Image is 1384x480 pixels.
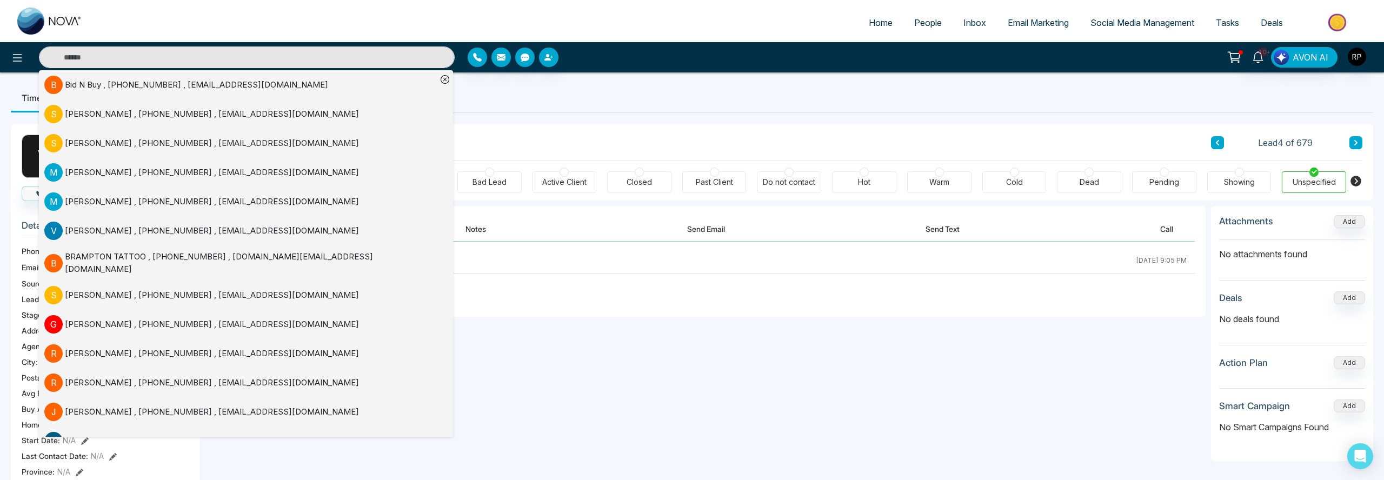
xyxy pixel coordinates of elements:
span: Social Media Management [1090,17,1194,28]
span: N/A [91,450,104,462]
h3: Attachments [1219,216,1273,226]
div: [PERSON_NAME] , [PHONE_NUMBER] , [EMAIL_ADDRESS][DOMAIN_NAME] [65,435,359,448]
p: V [44,222,63,240]
div: [DATE] 9:05 PM [1136,256,1187,270]
div: Active Client [542,177,587,188]
span: N/A [57,466,70,477]
div: [PERSON_NAME] , [PHONE_NUMBER] , [EMAIL_ADDRESS][DOMAIN_NAME] [65,196,359,208]
h3: Smart Campaign [1219,401,1290,411]
span: Email: [22,262,42,273]
div: [PERSON_NAME] , [PHONE_NUMBER] , [EMAIL_ADDRESS][DOMAIN_NAME] [65,225,359,237]
div: [PERSON_NAME] , [PHONE_NUMBER] , [EMAIL_ADDRESS][DOMAIN_NAME] [65,406,359,418]
p: R [44,374,63,392]
button: AVON AI [1271,47,1338,68]
h3: Details [22,220,189,237]
p: S [44,134,63,152]
span: Home [869,17,893,28]
span: Source: [22,278,49,289]
span: Phone: [22,245,46,257]
div: [PERSON_NAME] , [PHONE_NUMBER] , [EMAIL_ADDRESS][DOMAIN_NAME] [65,348,359,360]
button: Notes [444,217,508,241]
button: Add [1334,291,1365,304]
span: Home Type : [22,419,64,430]
div: Pending [1149,177,1179,188]
div: BRAMPTON TATTOO , [PHONE_NUMBER] , [DOMAIN_NAME][EMAIL_ADDRESS][DOMAIN_NAME] [65,251,437,275]
p: S [44,286,63,304]
p: R [44,344,63,363]
span: N/A [63,435,76,446]
div: V [22,135,65,178]
div: Past Client [696,177,733,188]
p: M [44,163,63,182]
div: Do not contact [763,177,815,188]
span: Tasks [1216,17,1239,28]
p: j [44,403,63,421]
button: Send Text [904,217,981,241]
div: Bad Lead [473,177,507,188]
div: Cold [1006,177,1023,188]
button: Add [1334,399,1365,412]
p: B [44,76,63,94]
span: Lead 4 of 679 [1258,136,1313,149]
button: Send Email [666,217,747,241]
div: Showing [1224,177,1255,188]
a: Home [858,12,903,33]
span: Buy Area : [22,403,56,415]
a: People [903,12,953,33]
span: Province : [22,466,55,477]
div: [PERSON_NAME] , [PHONE_NUMBER] , [EMAIL_ADDRESS][DOMAIN_NAME] [65,137,359,150]
p: D [44,432,63,450]
a: Social Media Management [1080,12,1205,33]
span: Agent: [22,341,45,352]
a: Tasks [1205,12,1250,33]
div: Warm [929,177,949,188]
img: Market-place.gif [1299,10,1378,35]
div: [PERSON_NAME] , [PHONE_NUMBER] , [EMAIL_ADDRESS][DOMAIN_NAME] [65,166,359,179]
span: Deals [1261,17,1283,28]
div: Hot [858,177,870,188]
div: Unspecified [1293,177,1336,188]
div: Bid N Buy , [PHONE_NUMBER] , [EMAIL_ADDRESS][DOMAIN_NAME] [65,79,328,91]
div: [PERSON_NAME] , [PHONE_NUMBER] , [EMAIL_ADDRESS][DOMAIN_NAME] [65,108,359,121]
button: Call [1139,217,1195,241]
span: Inbox [963,17,986,28]
p: G [44,315,63,334]
div: [PERSON_NAME] , [PHONE_NUMBER] , [EMAIL_ADDRESS][DOMAIN_NAME] [65,377,359,389]
span: 10+ [1258,47,1268,57]
p: B [44,254,63,272]
p: S [44,105,63,123]
p: No deals found [1219,312,1365,325]
div: [PERSON_NAME] , [PHONE_NUMBER] , [EMAIL_ADDRESS][DOMAIN_NAME] [65,318,359,331]
div: Closed [627,177,652,188]
span: Last Contact Date : [22,450,88,462]
span: Avg Property Price : [22,388,90,399]
img: Nova CRM Logo [17,8,82,35]
span: Postal Code : [22,372,66,383]
a: Deals [1250,12,1294,33]
a: 10+ [1245,47,1271,66]
div: Open Intercom Messenger [1347,443,1373,469]
a: Email Marketing [997,12,1080,33]
span: AVON AI [1293,51,1328,64]
h3: Action Plan [1219,357,1268,368]
img: User Avatar [1348,48,1366,66]
span: Add [1334,216,1365,225]
button: Add [1334,356,1365,369]
h3: Deals [1219,292,1242,303]
img: Lead Flow [1274,50,1289,65]
span: City : [22,356,38,368]
span: People [914,17,942,28]
p: No attachments found [1219,239,1365,261]
span: Lead Type: [22,294,61,305]
span: Address: [22,325,68,336]
li: Timeline [11,83,66,112]
span: Start Date : [22,435,60,446]
div: [PERSON_NAME] , [PHONE_NUMBER] , [EMAIL_ADDRESS][DOMAIN_NAME] [65,289,359,302]
p: No Smart Campaigns Found [1219,421,1365,434]
span: Email Marketing [1008,17,1069,28]
button: Call [22,186,74,201]
a: Inbox [953,12,997,33]
p: m [44,192,63,211]
button: Add [1334,215,1365,228]
span: Stage: [22,309,44,321]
